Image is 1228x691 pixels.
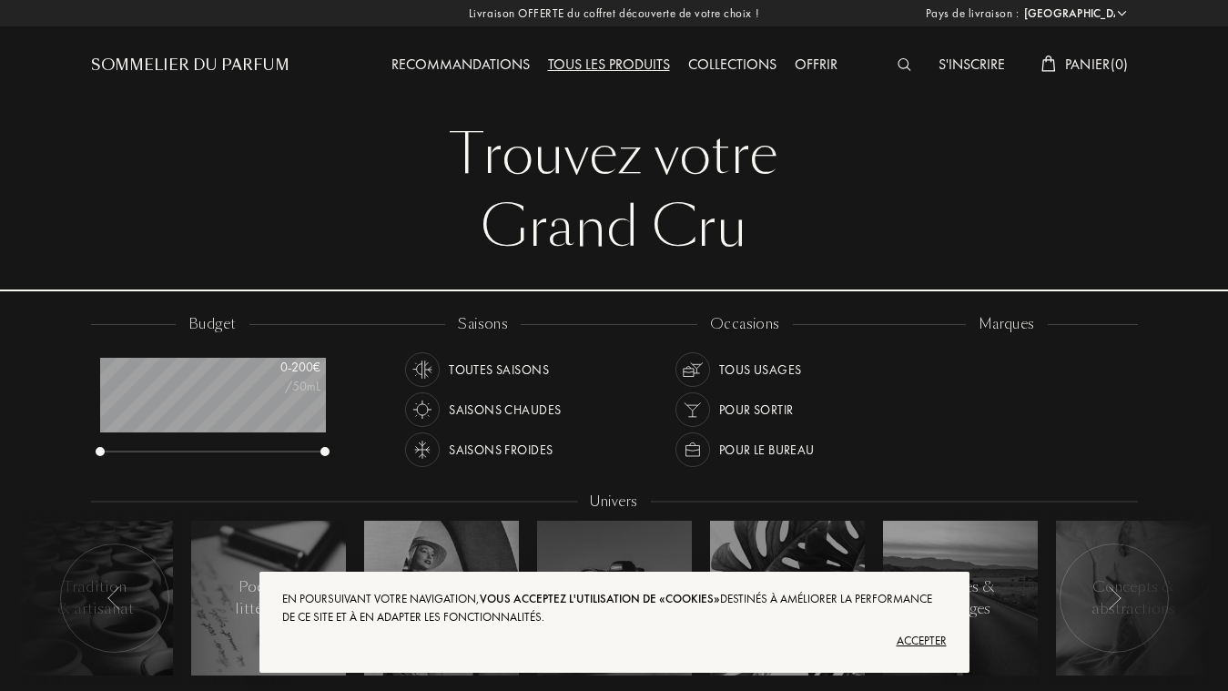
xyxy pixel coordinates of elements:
[680,357,705,382] img: usage_occasion_all_white.svg
[697,314,793,335] div: occasions
[786,55,847,74] a: Offrir
[410,397,435,422] img: usage_season_hot_white.svg
[539,55,679,74] a: Tous les produits
[105,118,1124,191] div: Trouvez votre
[229,377,320,396] div: /50mL
[898,58,911,71] img: search_icn_white.svg
[929,55,1014,74] a: S'inscrire
[680,437,705,462] img: usage_occasion_work_white.svg
[719,392,794,427] div: Pour sortir
[105,191,1124,264] div: Grand Cru
[449,432,553,467] div: Saisons froides
[786,54,847,77] div: Offrir
[679,55,786,74] a: Collections
[577,492,650,513] div: Univers
[382,54,539,77] div: Recommandations
[229,358,320,377] div: 0 - 200 €
[176,314,249,335] div: budget
[1041,56,1056,72] img: cart_white.svg
[680,397,705,422] img: usage_occasion_party_white.svg
[445,314,521,335] div: saisons
[926,5,1020,23] span: Pays de livraison :
[719,432,815,467] div: Pour le bureau
[1107,586,1121,610] img: arr_left.svg
[91,55,289,76] a: Sommelier du Parfum
[1115,6,1129,20] img: arrow_w.png
[480,591,720,606] span: vous acceptez l'utilisation de «cookies»
[966,314,1048,335] div: marques
[107,586,122,610] img: arr_left.svg
[382,55,539,74] a: Recommandations
[449,392,561,427] div: Saisons chaudes
[1065,55,1129,74] span: Panier ( 0 )
[449,352,549,387] div: Toutes saisons
[410,357,435,382] img: usage_season_average_white.svg
[282,626,947,655] div: Accepter
[679,54,786,77] div: Collections
[929,54,1014,77] div: S'inscrire
[282,590,947,626] div: En poursuivant votre navigation, destinés à améliorer la performance de ce site et à en adapter l...
[539,54,679,77] div: Tous les produits
[719,352,802,387] div: Tous usages
[410,437,435,462] img: usage_season_cold_white.svg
